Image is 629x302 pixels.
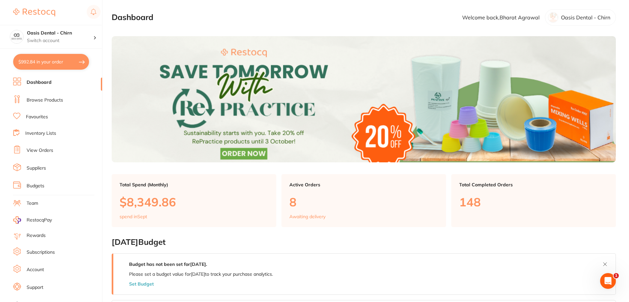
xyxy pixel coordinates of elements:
a: Total Spend (Monthly)$8,349.86spend inSept [112,174,276,227]
a: Account [27,267,44,273]
button: Set Budget [129,281,154,287]
a: View Orders [27,147,53,154]
p: Total Completed Orders [459,182,608,187]
a: Favourites [26,114,48,120]
h4: Oasis Dental - Chirn [27,30,93,36]
img: Oasis Dental - Chirn [10,30,23,43]
p: $8,349.86 [120,195,268,209]
strong: Budget has not been set for [DATE] . [129,261,207,267]
a: Dashboard [27,79,52,86]
p: Welcome back, Bharat Agrawal [462,14,540,20]
p: Awaiting delivery [289,214,326,219]
p: 8 [289,195,438,209]
a: Browse Products [27,97,63,104]
a: Support [27,284,43,291]
span: RestocqPay [27,217,52,223]
a: Budgets [27,183,44,189]
a: Suppliers [27,165,46,172]
iframe: Intercom live chat [600,273,616,289]
span: 1 [614,273,619,278]
a: Inventory Lists [25,130,56,137]
button: $992.84 in your order [13,54,89,70]
a: Restocq Logo [13,5,55,20]
p: spend in Sept [120,214,147,219]
p: Switch account [27,37,93,44]
a: Team [27,200,38,207]
img: RestocqPay [13,216,21,224]
p: Total Spend (Monthly) [120,182,268,187]
h2: Dashboard [112,13,153,22]
a: Active Orders8Awaiting delivery [281,174,446,227]
a: RestocqPay [13,216,52,224]
img: Restocq Logo [13,9,55,16]
a: Total Completed Orders148 [451,174,616,227]
a: Subscriptions [27,249,55,256]
p: Oasis Dental - Chirn [561,14,610,20]
p: Active Orders [289,182,438,187]
h2: [DATE] Budget [112,238,616,247]
p: Please set a budget value for [DATE] to track your purchase analytics. [129,271,273,277]
p: 148 [459,195,608,209]
a: Rewards [27,232,46,239]
img: Dashboard [112,36,616,162]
